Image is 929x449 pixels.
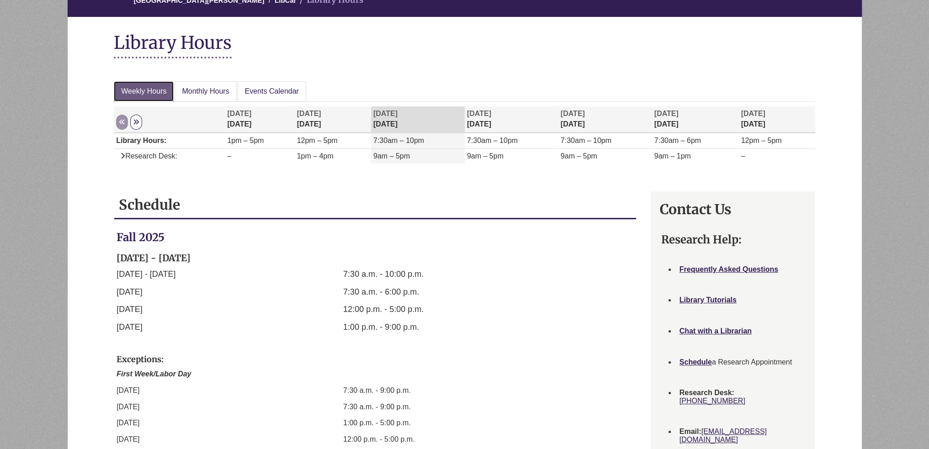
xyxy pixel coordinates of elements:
[114,133,225,148] td: Library Hours:
[117,305,143,314] span: [DATE]
[114,81,815,177] div: Week at a glance
[130,115,142,130] button: Next week
[117,230,165,244] strong: Fall 2025
[467,137,518,144] span: 7:30am – 10pm
[119,196,632,213] h1: Schedule
[116,152,177,160] span: Research Desk:
[561,110,585,117] span: [DATE]
[227,110,251,117] span: [DATE]
[343,269,424,279] span: 7:30 a.m. - 10:00 p.m.
[297,110,321,117] span: [DATE]
[561,137,611,144] span: 7:30am – 10pm
[654,152,691,160] span: 9am – 1pm
[679,358,792,366] span: a Research Appointment
[465,106,558,132] th: [DATE]
[679,397,745,405] a: [PHONE_NUMBER]
[679,428,701,435] strong: Email:
[117,252,191,264] strong: [DATE] - [DATE]
[117,417,329,429] p: [DATE]
[371,106,465,132] th: [DATE]
[741,152,745,160] span: –
[175,81,236,102] a: Monthly Hours
[225,106,294,132] th: [DATE]
[117,433,329,445] p: [DATE]
[297,137,338,144] span: 12pm – 5pm
[373,110,398,117] span: [DATE]
[679,389,734,396] strong: Research Desk:
[654,110,679,117] span: [DATE]
[343,433,556,445] p: 12:00 p.m. - 5:00 p.m.
[679,265,778,273] a: Frequently Asked Questions
[373,137,424,144] span: 7:30am – 10pm
[343,417,556,429] p: 1:00 p.m. - 5:00 p.m.
[117,401,329,413] p: [DATE]
[467,152,504,160] span: 9am – 5pm
[467,110,491,117] span: [DATE]
[117,322,143,332] span: [DATE]
[295,106,371,132] th: [DATE]
[227,152,231,160] span: –
[238,81,306,102] a: Events Calendar
[661,232,742,247] strong: Research Help:
[117,287,143,296] span: [DATE]
[343,287,419,296] span: 7:30 a.m. - 6:00 p.m.
[679,358,712,366] a: Schedule
[373,152,410,160] span: 9am – 5pm
[343,385,556,396] p: 7:30 a.m. - 9:00 p.m.
[117,385,329,396] p: [DATE]
[114,81,174,101] a: Weekly Hours
[117,354,164,364] strong: Exceptions:
[114,33,232,58] h1: Library Hours
[297,152,334,160] span: 1pm – 4pm
[660,201,806,218] h1: Contact Us
[679,428,767,444] a: [EMAIL_ADDRESS][DOMAIN_NAME]
[343,305,424,314] span: 12:00 p.m. - 5:00 p.m.
[558,106,652,132] th: [DATE]
[654,137,701,144] span: 7:30am – 6pm
[117,269,175,279] span: [DATE] - [DATE]
[652,106,739,132] th: [DATE]
[117,370,191,378] em: First Week/Labor Day
[561,152,597,160] span: 9am – 5pm
[116,115,128,130] button: Previous week
[679,296,737,304] a: Library Tutorials
[227,137,264,144] span: 1pm – 5pm
[741,110,765,117] span: [DATE]
[739,106,815,132] th: [DATE]
[679,327,752,335] a: Chat with a Librarian
[343,401,556,413] p: 7:30 a.m. - 9:00 p.m.
[343,322,419,332] span: 1:00 p.m. - 9:00 p.m.
[741,137,782,144] span: 12pm – 5pm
